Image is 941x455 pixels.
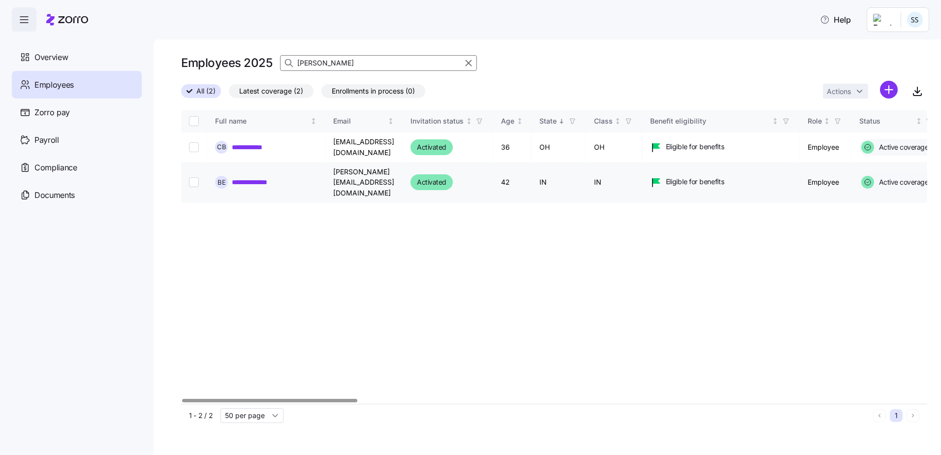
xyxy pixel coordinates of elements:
td: OH [532,132,586,162]
th: ClassNot sorted [586,110,642,132]
div: Not sorted [772,118,779,125]
button: Actions [823,84,868,98]
div: Invitation status [410,116,464,127]
span: Actions [827,88,851,95]
div: Sorted descending [558,118,565,125]
button: Previous page [873,409,886,422]
span: Eligible for benefits [666,142,724,152]
div: Not sorted [614,118,621,125]
td: IN [532,162,586,203]
td: 36 [493,132,532,162]
td: [EMAIL_ADDRESS][DOMAIN_NAME] [325,132,403,162]
td: Employee [800,162,851,203]
button: 1 [890,409,903,422]
span: Payroll [34,134,59,146]
div: Not sorted [516,118,523,125]
input: Select all records [189,116,199,126]
div: Age [501,116,514,127]
td: [PERSON_NAME][EMAIL_ADDRESS][DOMAIN_NAME] [325,162,403,203]
span: Active coverage [876,142,929,152]
img: b3a65cbeab486ed89755b86cd886e362 [907,12,923,28]
div: Not sorted [466,118,472,125]
span: Overview [34,51,68,64]
button: Next page [907,409,919,422]
span: Employees [34,79,74,91]
td: Employee [800,132,851,162]
h1: Employees 2025 [181,55,272,70]
th: Full nameNot sorted [207,110,325,132]
div: Benefit eligibility [650,116,770,127]
div: State [539,116,557,127]
div: Not sorted [310,118,317,125]
span: Latest coverage (2) [239,85,303,97]
span: B E [218,179,226,186]
input: Select record 1 [189,142,199,152]
span: Active coverage [876,177,929,187]
th: EmailNot sorted [325,110,403,132]
span: Zorro pay [34,106,70,119]
span: Eligible for benefits [666,177,724,187]
a: Zorro pay [12,98,142,126]
button: Help [812,10,859,30]
th: AgeNot sorted [493,110,532,132]
span: All (2) [196,85,216,97]
span: C B [217,144,226,150]
a: Employees [12,71,142,98]
img: Employer logo [873,14,893,26]
a: Documents [12,181,142,209]
div: Email [333,116,386,127]
span: 1 - 2 / 2 [189,411,213,421]
span: Help [820,14,851,26]
a: Payroll [12,126,142,154]
span: Activated [417,141,446,153]
input: Select record 2 [189,177,199,187]
div: Not sorted [387,118,394,125]
div: Class [594,116,613,127]
a: Overview [12,43,142,71]
td: IN [586,162,642,203]
span: Enrollments in process (0) [332,85,415,97]
div: Status [859,116,914,127]
div: Full name [215,116,309,127]
svg: add icon [880,81,898,98]
th: Benefit eligibilityNot sorted [642,110,800,132]
td: OH [586,132,642,162]
span: Activated [417,176,446,188]
th: RoleNot sorted [800,110,851,132]
input: Search employees [280,55,477,71]
a: Compliance [12,154,142,181]
div: Not sorted [823,118,830,125]
div: Not sorted [915,118,922,125]
td: 42 [493,162,532,203]
span: Documents [34,189,75,201]
th: StateSorted descending [532,110,586,132]
div: Role [808,116,822,127]
th: Invitation statusNot sorted [403,110,493,132]
span: Compliance [34,162,77,174]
